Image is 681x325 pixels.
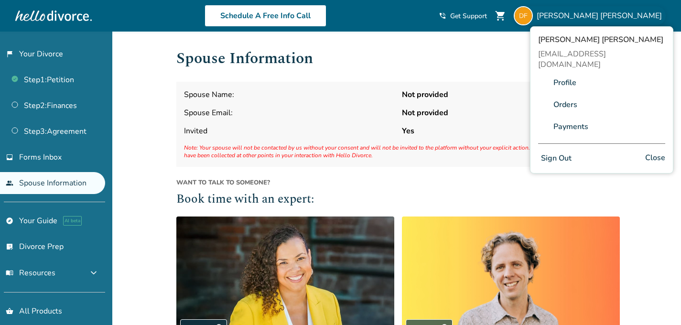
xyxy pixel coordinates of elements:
[6,268,55,278] span: Resources
[553,118,588,136] a: Payments
[538,121,550,132] img: P
[514,6,533,25] img: danj817@hotmail.com
[176,178,620,187] span: Want to talk to someone?
[6,179,13,187] span: people
[6,50,13,58] span: flag_2
[553,74,576,92] a: Profile
[538,34,665,45] span: [PERSON_NAME] [PERSON_NAME]
[553,96,577,114] a: Orders
[19,152,62,162] span: Forms Inbox
[439,11,487,21] a: phone_in_talkGet Support
[538,49,665,70] span: [EMAIL_ADDRESS][DOMAIN_NAME]
[439,12,446,20] span: phone_in_talk
[645,152,665,165] span: Close
[184,126,394,136] span: Invited
[6,269,13,277] span: menu_book
[184,108,394,118] span: Spouse Email:
[184,89,394,100] span: Spouse Name:
[402,126,612,136] strong: Yes
[538,77,550,88] img: A
[176,47,620,70] h1: Spouse Information
[537,11,666,21] span: [PERSON_NAME] [PERSON_NAME]
[6,243,13,250] span: list_alt_check
[6,307,13,315] span: shopping_basket
[6,153,13,161] span: inbox
[63,216,82,226] span: AI beta
[633,279,681,325] iframe: Chat Widget
[402,89,612,100] strong: Not provided
[538,99,550,110] img: P
[205,5,326,27] a: Schedule A Free Info Call
[88,267,99,279] span: expand_more
[184,144,612,159] span: Note: Your spouse will not be contacted by us without your consent and will not be invited to the...
[402,108,612,118] strong: Not provided
[495,10,506,22] span: shopping_cart
[538,152,574,165] button: Sign Out
[450,11,487,21] span: Get Support
[6,217,13,225] span: explore
[176,191,620,209] h2: Book time with an expert:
